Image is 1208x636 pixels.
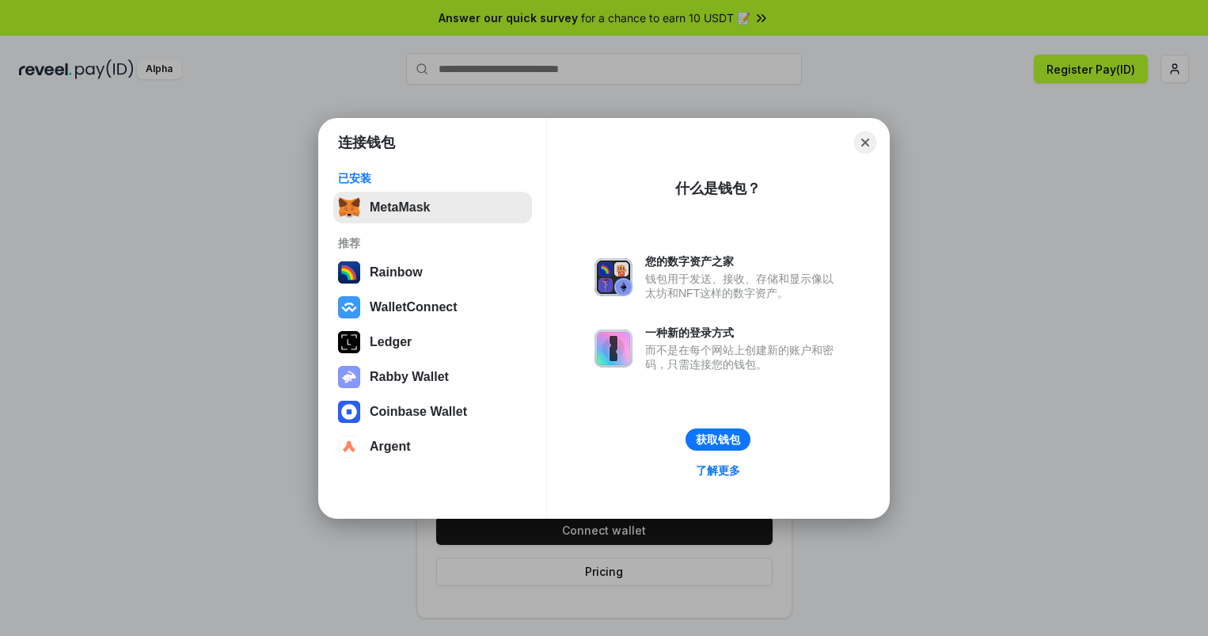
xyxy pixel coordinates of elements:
button: MetaMask [333,192,532,223]
a: 了解更多 [686,460,750,481]
div: 您的数字资产之家 [645,254,841,268]
button: Ledger [333,326,532,358]
h1: 连接钱包 [338,133,395,152]
img: svg+xml,%3Csvg%20width%3D%2228%22%20height%3D%2228%22%20viewBox%3D%220%200%2028%2028%22%20fill%3D... [338,401,360,423]
img: svg+xml,%3Csvg%20width%3D%2228%22%20height%3D%2228%22%20viewBox%3D%220%200%2028%2028%22%20fill%3D... [338,296,360,318]
button: Coinbase Wallet [333,396,532,428]
div: 获取钱包 [696,432,740,447]
div: 了解更多 [696,463,740,478]
div: 钱包用于发送、接收、存储和显示像以太坊和NFT这样的数字资产。 [645,272,841,300]
div: 推荐 [338,236,527,250]
img: svg+xml,%3Csvg%20fill%3D%22none%22%20height%3D%2233%22%20viewBox%3D%220%200%2035%2033%22%20width%... [338,196,360,219]
div: Rabby Wallet [370,370,449,384]
img: svg+xml,%3Csvg%20xmlns%3D%22http%3A%2F%2Fwww.w3.org%2F2000%2Fsvg%22%20fill%3D%22none%22%20viewBox... [595,258,632,296]
img: svg+xml,%3Csvg%20xmlns%3D%22http%3A%2F%2Fwww.w3.org%2F2000%2Fsvg%22%20width%3D%2228%22%20height%3... [338,331,360,353]
div: MetaMask [370,200,430,215]
img: svg+xml,%3Csvg%20width%3D%22120%22%20height%3D%22120%22%20viewBox%3D%220%200%20120%20120%22%20fil... [338,261,360,284]
img: svg+xml,%3Csvg%20xmlns%3D%22http%3A%2F%2Fwww.w3.org%2F2000%2Fsvg%22%20fill%3D%22none%22%20viewBox... [338,366,360,388]
div: 一种新的登录方式 [645,326,841,340]
img: svg+xml,%3Csvg%20xmlns%3D%22http%3A%2F%2Fwww.w3.org%2F2000%2Fsvg%22%20fill%3D%22none%22%20viewBox... [595,329,632,368]
button: 获取钱包 [686,428,750,451]
div: Argent [370,440,411,454]
div: Rainbow [370,265,423,280]
div: Ledger [370,335,412,349]
button: Argent [333,431,532,463]
div: 什么是钱包？ [675,179,761,198]
div: 而不是在每个网站上创建新的账户和密码，只需连接您的钱包。 [645,343,841,371]
div: Coinbase Wallet [370,405,467,419]
button: WalletConnect [333,291,532,323]
button: Rainbow [333,257,532,288]
button: Close [854,131,876,154]
button: Rabby Wallet [333,361,532,393]
div: 已安装 [338,171,527,185]
div: WalletConnect [370,300,458,314]
img: svg+xml,%3Csvg%20width%3D%2228%22%20height%3D%2228%22%20viewBox%3D%220%200%2028%2028%22%20fill%3D... [338,436,360,458]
